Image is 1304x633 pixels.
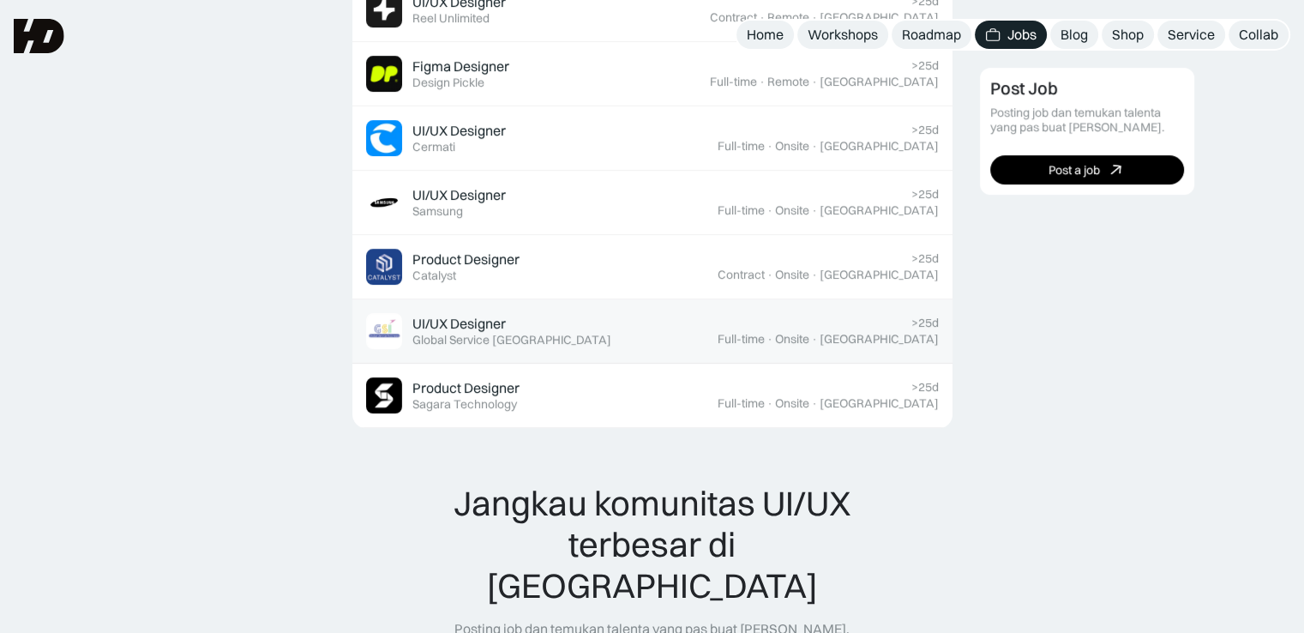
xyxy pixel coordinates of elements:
div: Jangkau komunitas UI/UX terbesar di [GEOGRAPHIC_DATA] [418,483,886,606]
img: Job Image [366,120,402,156]
div: [GEOGRAPHIC_DATA] [820,332,939,347]
div: >25d [911,251,939,266]
div: Onsite [775,203,809,218]
div: Full-time [710,75,757,89]
div: Onsite [775,396,809,411]
div: Onsite [775,268,809,282]
div: Product Designer [412,379,520,397]
div: Design Pickle [412,75,484,90]
a: Job ImageProduct DesignerSagara Technology>25dFull-time·Onsite·[GEOGRAPHIC_DATA] [352,364,952,428]
div: Collab [1239,26,1278,44]
div: [GEOGRAPHIC_DATA] [820,203,939,218]
div: · [811,203,818,218]
div: [GEOGRAPHIC_DATA] [820,139,939,154]
div: Roadmap [902,26,961,44]
div: Full-time [718,396,765,411]
div: Post a job [1049,163,1100,178]
img: Job Image [366,313,402,349]
div: · [766,332,773,347]
div: >25d [911,123,939,137]
div: [GEOGRAPHIC_DATA] [820,396,939,411]
div: Onsite [775,332,809,347]
a: Service [1157,21,1225,49]
div: · [811,332,818,347]
a: Job ImageUI/UX DesignerCermati>25dFull-time·Onsite·[GEOGRAPHIC_DATA] [352,106,952,171]
div: Workshops [808,26,878,44]
div: Remote [767,75,809,89]
div: Full-time [718,332,765,347]
div: >25d [911,58,939,73]
div: · [811,268,818,282]
a: Home [736,21,794,49]
div: >25d [911,316,939,330]
img: Job Image [366,377,402,413]
div: Contract [718,268,765,282]
div: · [811,396,818,411]
img: Job Image [366,184,402,220]
div: Cermati [412,140,455,154]
div: · [766,203,773,218]
div: Posting job dan temukan talenta yang pas buat [PERSON_NAME]. [990,106,1184,136]
div: · [811,10,818,25]
a: Workshops [797,21,888,49]
div: · [759,75,766,89]
a: Roadmap [892,21,971,49]
div: Shop [1112,26,1144,44]
div: · [759,10,766,25]
a: Job ImageProduct DesignerCatalyst>25dContract·Onsite·[GEOGRAPHIC_DATA] [352,235,952,299]
a: Job ImageUI/UX DesignerSamsung>25dFull-time·Onsite·[GEOGRAPHIC_DATA] [352,171,952,235]
div: Sagara Technology [412,397,517,412]
div: Full-time [718,203,765,218]
div: UI/UX Designer [412,315,506,333]
div: [GEOGRAPHIC_DATA] [820,10,939,25]
a: Job ImageUI/UX DesignerGlobal Service [GEOGRAPHIC_DATA]>25dFull-time·Onsite·[GEOGRAPHIC_DATA] [352,299,952,364]
a: Shop [1102,21,1154,49]
div: Global Service [GEOGRAPHIC_DATA] [412,333,611,347]
div: · [766,139,773,154]
div: [GEOGRAPHIC_DATA] [820,75,939,89]
div: Figma Designer [412,57,509,75]
a: Job ImageFigma DesignerDesign Pickle>25dFull-time·Remote·[GEOGRAPHIC_DATA] [352,42,952,106]
div: Jobs [1007,26,1037,44]
a: Blog [1050,21,1098,49]
div: · [811,75,818,89]
div: >25d [911,187,939,202]
div: >25d [911,380,939,395]
div: Post Job [990,79,1058,99]
img: Job Image [366,56,402,92]
div: Product Designer [412,250,520,268]
div: UI/UX Designer [412,186,506,204]
img: Job Image [366,249,402,285]
div: Remote [767,10,809,25]
div: Onsite [775,139,809,154]
div: Catalyst [412,268,456,283]
div: Service [1168,26,1215,44]
div: · [766,268,773,282]
div: · [811,139,818,154]
a: Post a job [990,156,1184,185]
div: Home [747,26,784,44]
div: UI/UX Designer [412,122,506,140]
div: Samsung [412,204,463,219]
div: Full-time [718,139,765,154]
div: [GEOGRAPHIC_DATA] [820,268,939,282]
a: Collab [1229,21,1289,49]
div: Blog [1061,26,1088,44]
div: Reel Unlimited [412,11,490,26]
div: Contract [710,10,757,25]
div: · [766,396,773,411]
a: Jobs [975,21,1047,49]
